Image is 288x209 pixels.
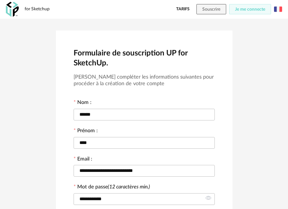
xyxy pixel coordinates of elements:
button: Souscrire [196,4,226,14]
a: Tarifs [176,4,189,14]
label: Email : [74,156,92,163]
span: Je me connecte [235,7,265,11]
h2: Formulaire de souscription UP for SketchUp. [74,48,215,68]
img: fr [274,5,282,13]
img: OXP [6,2,19,17]
button: Je me connecte [229,4,271,14]
span: Souscrire [202,7,220,11]
label: Mot de passe [77,184,150,190]
i: (12 caractères min.) [108,184,150,190]
div: for Sketchup [25,6,50,12]
label: Nom : [74,100,92,107]
h3: [PERSON_NAME] compléter les informations suivantes pour procéder à la création de votre compte [74,74,215,87]
label: Prénom : [74,128,98,135]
